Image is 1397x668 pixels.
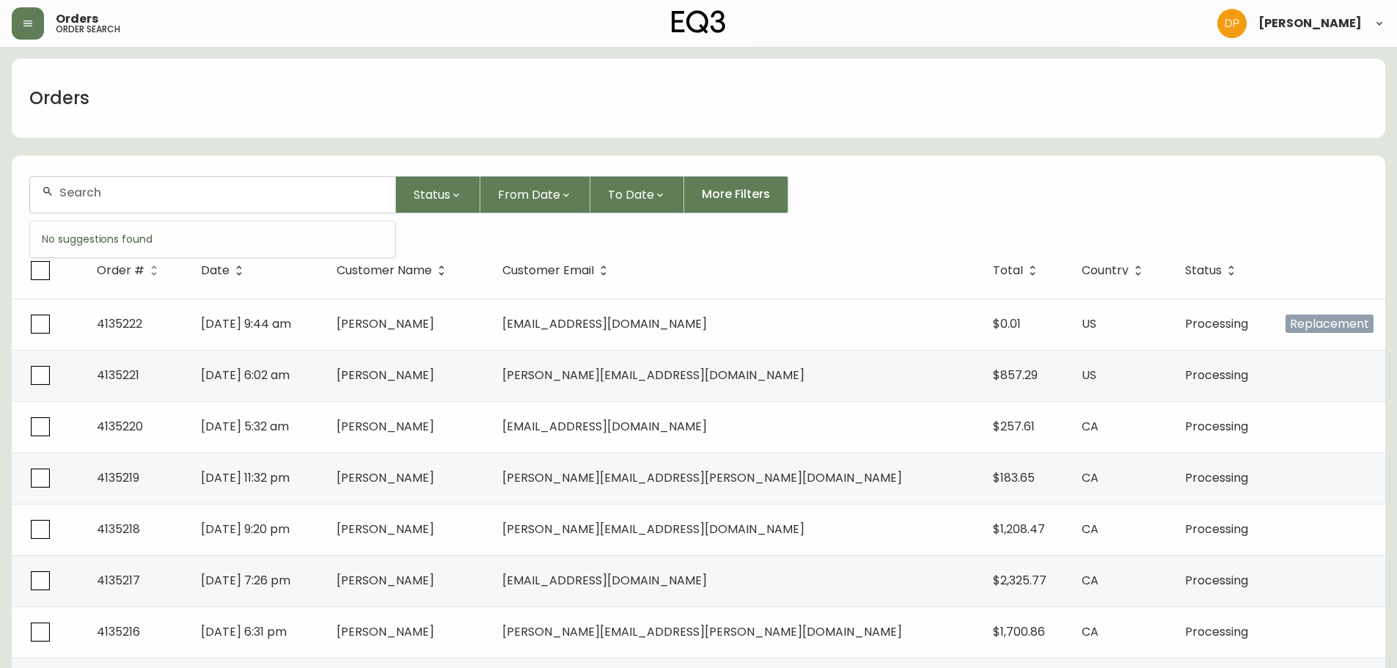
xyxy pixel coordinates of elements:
[337,315,434,332] span: [PERSON_NAME]
[993,264,1042,277] span: Total
[502,367,804,383] span: [PERSON_NAME][EMAIL_ADDRESS][DOMAIN_NAME]
[1286,315,1374,333] span: Replacement
[201,264,249,277] span: Date
[1185,521,1248,537] span: Processing
[684,176,788,213] button: More Filters
[337,418,434,435] span: [PERSON_NAME]
[97,623,140,640] span: 4135216
[97,418,143,435] span: 4135220
[1185,367,1248,383] span: Processing
[30,221,395,257] div: No suggestions found
[480,176,590,213] button: From Date
[1185,572,1248,589] span: Processing
[993,367,1038,383] span: $857.29
[97,521,140,537] span: 4135218
[993,418,1035,435] span: $257.61
[201,521,290,537] span: [DATE] 9:20 pm
[702,186,770,202] span: More Filters
[993,572,1046,589] span: $2,325.77
[1082,623,1099,640] span: CA
[590,176,684,213] button: To Date
[414,186,450,204] span: Status
[1082,469,1099,486] span: CA
[1185,264,1241,277] span: Status
[993,623,1045,640] span: $1,700.86
[993,521,1045,537] span: $1,208.47
[337,367,434,383] span: [PERSON_NAME]
[201,315,291,332] span: [DATE] 9:44 am
[337,572,434,589] span: [PERSON_NAME]
[97,469,139,486] span: 4135219
[396,176,480,213] button: Status
[56,25,120,34] h5: order search
[502,469,902,486] span: [PERSON_NAME][EMAIL_ADDRESS][PERSON_NAME][DOMAIN_NAME]
[1082,418,1099,435] span: CA
[608,186,654,204] span: To Date
[502,572,707,589] span: [EMAIL_ADDRESS][DOMAIN_NAME]
[337,623,434,640] span: [PERSON_NAME]
[337,266,432,275] span: Customer Name
[502,266,594,275] span: Customer Email
[97,367,139,383] span: 4135221
[993,266,1023,275] span: Total
[56,13,98,25] span: Orders
[201,266,230,275] span: Date
[1185,469,1248,486] span: Processing
[672,10,726,34] img: logo
[993,315,1021,332] span: $0.01
[1082,315,1096,332] span: US
[498,186,560,204] span: From Date
[201,469,290,486] span: [DATE] 11:32 pm
[502,623,902,640] span: [PERSON_NAME][EMAIL_ADDRESS][PERSON_NAME][DOMAIN_NAME]
[1185,418,1248,435] span: Processing
[201,367,290,383] span: [DATE] 6:02 am
[1082,266,1129,275] span: Country
[1082,572,1099,589] span: CA
[201,418,289,435] span: [DATE] 5:32 am
[1082,521,1099,537] span: CA
[97,266,144,275] span: Order #
[97,264,164,277] span: Order #
[59,186,384,199] input: Search
[337,521,434,537] span: [PERSON_NAME]
[1217,9,1247,38] img: b0154ba12ae69382d64d2f3159806b19
[993,469,1035,486] span: $183.65
[1185,266,1222,275] span: Status
[1258,18,1362,29] span: [PERSON_NAME]
[502,418,707,435] span: [EMAIL_ADDRESS][DOMAIN_NAME]
[1082,367,1096,383] span: US
[97,572,140,589] span: 4135217
[502,521,804,537] span: [PERSON_NAME][EMAIL_ADDRESS][DOMAIN_NAME]
[337,264,451,277] span: Customer Name
[1185,623,1248,640] span: Processing
[337,469,434,486] span: [PERSON_NAME]
[502,264,613,277] span: Customer Email
[201,572,290,589] span: [DATE] 7:26 pm
[1185,315,1248,332] span: Processing
[29,86,89,111] h1: Orders
[502,315,707,332] span: [EMAIL_ADDRESS][DOMAIN_NAME]
[97,315,142,332] span: 4135222
[201,623,287,640] span: [DATE] 6:31 pm
[1082,264,1148,277] span: Country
